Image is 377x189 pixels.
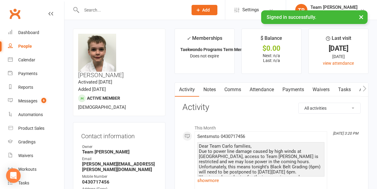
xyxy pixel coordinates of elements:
[197,176,324,185] a: show more
[78,34,160,78] h3: [PERSON_NAME]
[356,10,367,23] button: ×
[187,36,191,41] i: ✓
[323,61,354,66] a: view attendance
[18,57,35,62] div: Calendar
[7,6,22,21] a: Clubworx
[326,34,351,45] div: Last visit
[187,34,222,46] div: Memberships
[8,81,64,94] a: Reports
[18,85,33,90] div: Reports
[199,83,220,97] a: Notes
[180,47,275,52] strong: Taekwondo Programs Term Membership (2 x fa...
[310,10,358,15] div: Team [PERSON_NAME]
[78,34,116,72] img: image1652771648.png
[78,87,106,92] time: Added [DATE]
[333,131,358,136] i: [DATE] 3:20 PM
[80,6,184,14] input: Search...
[8,122,64,135] a: Product Sales
[18,153,33,158] div: Waivers
[278,83,308,97] a: Payments
[81,130,157,139] h3: Contact information
[8,67,64,81] a: Payments
[6,168,21,183] div: Open Intercom Messenger
[8,108,64,122] a: Automations
[247,45,296,52] div: $0.00
[261,34,282,45] div: $ Balance
[8,135,64,149] a: Gradings
[41,98,46,103] span: 6
[310,5,358,10] div: Team [PERSON_NAME]
[82,161,157,172] strong: [PERSON_NAME][EMAIL_ADDRESS][PERSON_NAME][DOMAIN_NAME]
[82,149,157,155] strong: Team [PERSON_NAME]
[242,3,259,17] span: Settings
[18,71,37,76] div: Payments
[82,179,157,185] strong: 0430717456
[8,94,64,108] a: Messages 6
[220,83,245,97] a: Comms
[197,134,245,139] span: Sent sms to 0430717456
[18,139,36,144] div: Gradings
[334,83,355,97] a: Tasks
[314,45,363,52] div: [DATE]
[78,105,126,110] span: [DEMOGRAPHIC_DATA]
[18,112,43,117] div: Automations
[82,156,157,162] div: Email
[78,79,112,85] time: Activated [DATE]
[295,4,307,16] div: TP
[308,83,334,97] a: Waivers
[192,5,217,15] button: Add
[247,53,296,63] p: Next: n/a Last: n/a
[18,167,36,172] div: Workouts
[18,98,37,103] div: Messages
[8,53,64,67] a: Calendar
[87,96,120,101] span: Active member
[175,83,199,97] a: Activity
[314,53,363,60] div: [DATE]
[8,163,64,176] a: Workouts
[267,14,316,20] span: Signed in successfully.
[8,149,64,163] a: Waivers
[245,83,278,97] a: Attendance
[8,40,64,53] a: People
[18,180,29,185] div: Tasks
[190,53,219,58] span: Does not expire
[18,126,44,131] div: Product Sales
[182,122,361,131] li: This Month
[8,26,64,40] a: Dashboard
[18,44,32,49] div: People
[182,103,361,112] h3: Activity
[82,174,157,180] div: Mobile Number
[82,144,157,150] div: Owner
[202,8,210,12] span: Add
[18,30,39,35] div: Dashboard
